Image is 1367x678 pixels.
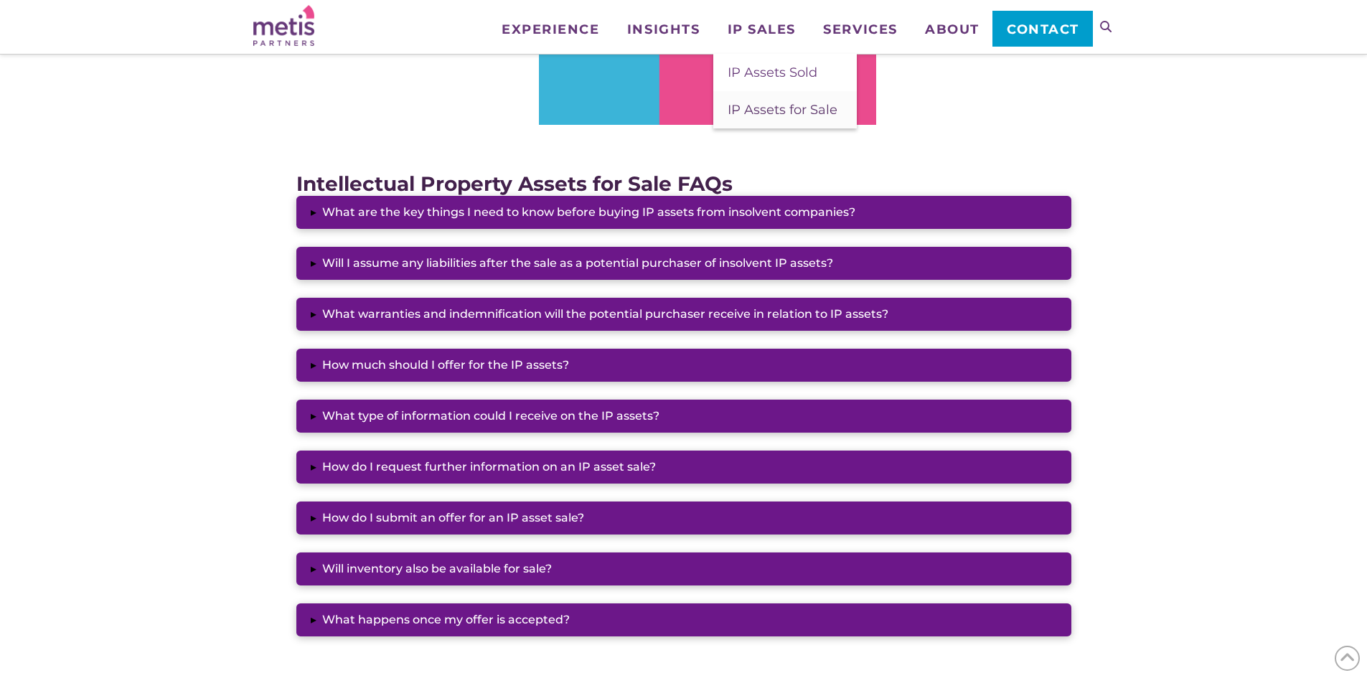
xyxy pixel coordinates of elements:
[253,5,314,46] img: Metis Partners
[296,502,1071,535] button: ▸How do I submit an offer for an IP asset sale?
[296,171,733,196] strong: Intellectual Property Assets for Sale FAQs
[296,603,1071,636] button: ▸What happens once my offer is accepted?
[296,196,1071,229] button: ▸What are the key things I need to know before buying IP assets from insolvent companies?
[296,451,1071,484] button: ▸How do I request further information on an IP asset sale?
[1007,23,1079,36] span: Contact
[992,11,1092,47] a: Contact
[296,400,1071,433] button: ▸What type of information could I receive on the IP assets?
[296,298,1071,331] button: ▸What warranties and indemnification will the potential purchaser receive in relation to IP assets?
[823,23,897,36] span: Services
[728,23,796,36] span: IP Sales
[502,23,599,36] span: Experience
[296,552,1071,585] button: ▸Will inventory also be available for sale?
[728,65,817,80] span: IP Assets Sold
[627,23,700,36] span: Insights
[728,102,837,118] span: IP Assets for Sale
[925,23,980,36] span: About
[1335,646,1360,671] span: Back to Top
[713,54,857,91] a: IP Assets Sold
[296,247,1071,280] button: ▸Will I assume any liabilities after the sale as a potential purchaser of insolvent IP assets?
[713,91,857,128] a: IP Assets for Sale
[296,349,1071,382] button: ▸How much should I offer for the IP assets?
